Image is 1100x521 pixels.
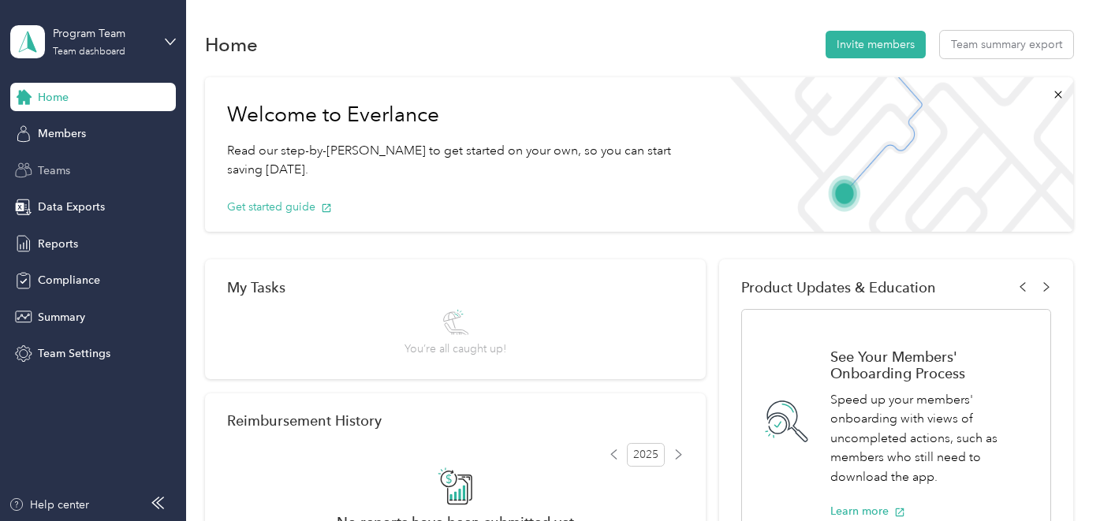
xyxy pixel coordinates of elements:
h2: Reimbursement History [227,412,382,429]
span: Summary [38,309,85,326]
div: Program Team [53,25,151,42]
span: Members [38,125,86,142]
span: Teams [38,162,70,179]
button: Get started guide [227,199,332,215]
img: Welcome to everlance [716,77,1073,232]
h1: Home [205,36,258,53]
span: Home [38,89,69,106]
h1: See Your Members' Onboarding Process [830,348,1033,381]
button: Team summary export [940,31,1073,58]
button: Learn more [830,503,905,519]
h1: Welcome to Everlance [227,102,693,128]
span: Product Updates & Education [741,279,936,296]
iframe: Everlance-gr Chat Button Frame [1012,433,1100,521]
div: Team dashboard [53,47,125,57]
span: Reports [38,236,78,252]
span: Compliance [38,272,100,288]
div: My Tasks [227,279,683,296]
p: Speed up your members' onboarding with views of uncompleted actions, such as members who still ne... [830,390,1033,487]
span: Data Exports [38,199,105,215]
p: Read our step-by-[PERSON_NAME] to get started on your own, so you can start saving [DATE]. [227,141,693,180]
button: Help center [9,497,89,513]
span: You’re all caught up! [405,341,506,357]
button: Invite members [826,31,926,58]
span: Team Settings [38,345,110,362]
span: 2025 [627,443,665,467]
